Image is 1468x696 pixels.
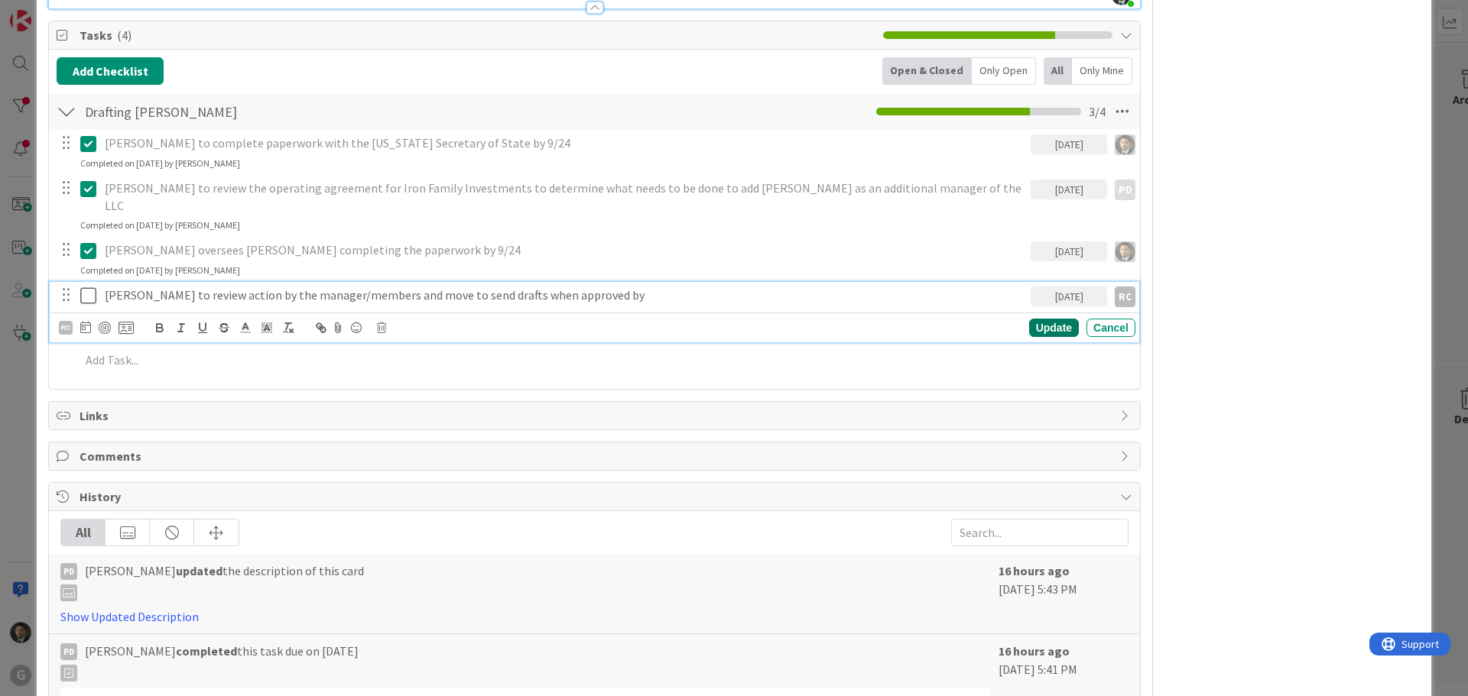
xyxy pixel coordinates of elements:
span: [PERSON_NAME] this task due on [DATE] [85,642,359,681]
img: CG [1115,134,1135,155]
span: Comments [80,447,1112,465]
div: [DATE] [1031,180,1107,199]
div: Completed on [DATE] by [PERSON_NAME] [80,219,240,232]
div: RC [1115,286,1135,307]
b: updated [176,563,222,578]
div: Open & Closed [882,57,972,85]
input: Add Checklist... [80,98,424,125]
img: CG [1115,241,1135,262]
input: Search... [951,519,1129,546]
div: PD [1115,180,1135,200]
div: [DATE] 5:43 PM [999,562,1129,626]
div: All [61,520,106,545]
div: Completed on [DATE] by [PERSON_NAME] [80,264,240,277]
p: [PERSON_NAME] to review action by the manager/members and move to send drafts when approved by [105,286,1025,304]
span: 3 / 4 [1089,102,1106,121]
div: All [1044,57,1072,85]
div: Completed on [DATE] by [PERSON_NAME] [80,157,240,170]
div: [DATE] [1031,286,1107,306]
span: History [80,487,1112,506]
a: Show Updated Description [60,609,199,624]
div: Only Mine [1072,57,1132,85]
p: [PERSON_NAME] to review the operating agreement for Iron Family Investments to determine what nee... [105,180,1025,214]
div: Only Open [972,57,1036,85]
b: 16 hours ago [999,643,1070,659]
div: [DATE] [1031,241,1107,261]
div: PD [60,563,77,580]
b: completed [176,643,237,659]
button: Add Checklist [57,57,164,85]
span: Links [80,406,1112,425]
span: ( 4 ) [117,28,132,43]
div: Cancel [1086,319,1135,337]
span: [PERSON_NAME] the description of this card [85,562,364,601]
b: 16 hours ago [999,563,1070,578]
div: RC [59,321,73,335]
span: Tasks [80,26,875,44]
div: PD [60,643,77,660]
div: [DATE] [1031,134,1107,154]
div: Update [1029,319,1079,337]
p: [PERSON_NAME] to complete paperwork with the [US_STATE] Secretary of State by 9/24 [105,134,1025,152]
span: Support [32,2,70,21]
p: [PERSON_NAME] oversees [PERSON_NAME] completing the paperwork by 9/24 [105,241,1025,259]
